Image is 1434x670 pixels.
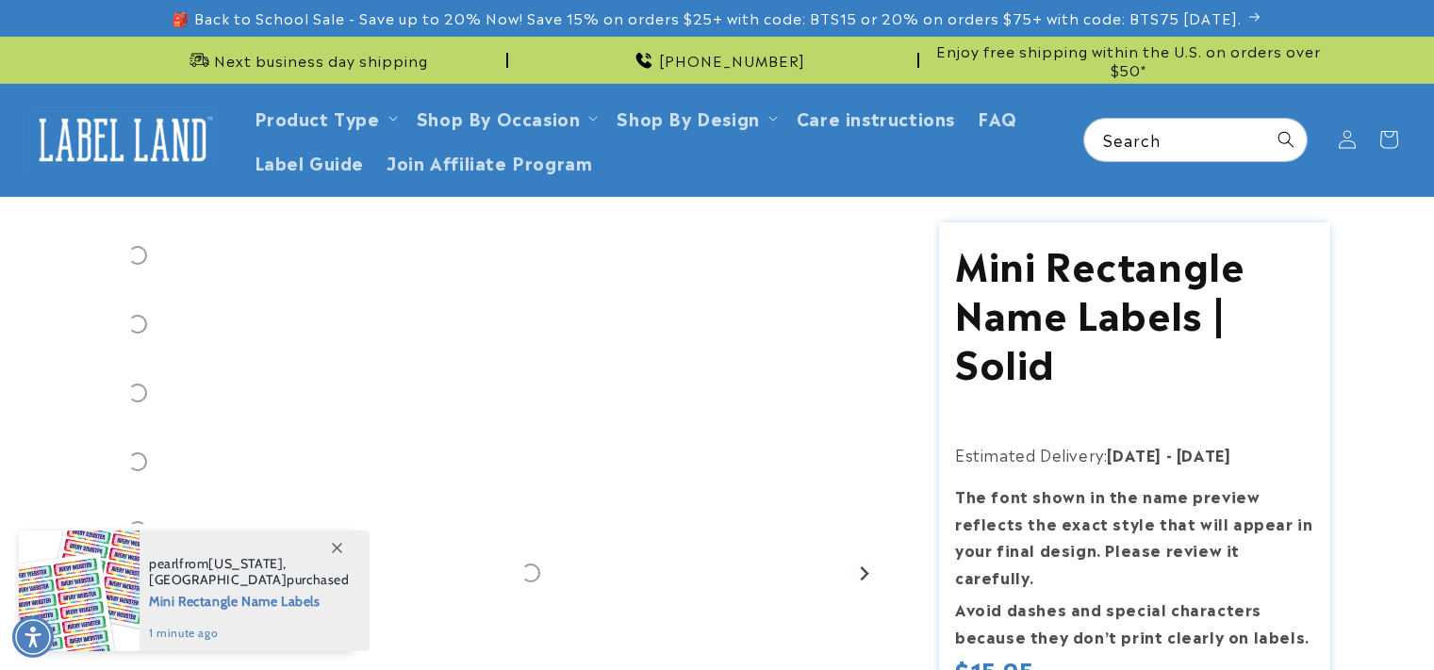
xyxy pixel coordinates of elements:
div: Announcement [105,37,508,83]
a: Shop By Design [617,105,759,130]
summary: Product Type [243,95,405,139]
div: Announcement [927,37,1330,83]
iframe: Gorgias live chat messenger [1246,589,1415,651]
span: Enjoy free shipping within the U.S. on orders over $50* [927,41,1330,78]
span: FAQ [978,106,1017,128]
span: Shop By Occasion [417,106,581,128]
a: FAQ [966,95,1029,139]
div: Go to slide 2 [105,291,171,357]
span: 🎒 Back to School Sale - Save up to 20% Now! Save 15% on orders $25+ with code: BTS15 or 20% on or... [172,8,1242,27]
button: Search [1265,119,1307,160]
span: Join Affiliate Program [387,151,592,172]
div: Go to slide 1 [105,222,171,288]
div: Accessibility Menu [12,616,54,658]
span: Next business day shipping [214,51,428,70]
span: [GEOGRAPHIC_DATA] [149,571,287,588]
p: Estimated Delivery: [955,441,1313,468]
strong: [DATE] [1177,443,1231,466]
span: Care instructions [797,106,955,128]
div: Go to slide 4 [105,429,171,495]
strong: Avoid dashes and special characters because they don’t print clearly on labels. [955,597,1310,647]
div: Announcement [516,37,919,83]
strong: [DATE] [1107,443,1162,466]
div: Go to slide 5 [105,498,171,564]
a: Label Land [22,104,224,176]
img: Label Land [28,110,217,169]
a: Join Affiliate Program [375,139,603,184]
a: Label Guide [243,139,376,184]
span: [US_STATE] [208,555,283,572]
div: Go to slide 3 [105,360,171,426]
span: [PHONE_NUMBER] [659,51,805,70]
a: Care instructions [785,95,966,139]
span: pearl [149,555,179,572]
span: Label Guide [255,151,365,172]
button: Next slide [850,561,876,586]
strong: The font shown in the name preview reflects the exact style that will appear in your final design... [955,484,1312,588]
a: Product Type [255,105,380,130]
h1: Mini Rectangle Name Labels | Solid [955,238,1313,385]
summary: Shop By Occasion [405,95,606,139]
strong: - [1166,443,1173,466]
summary: Shop By Design [605,95,784,139]
span: from , purchased [149,556,350,588]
